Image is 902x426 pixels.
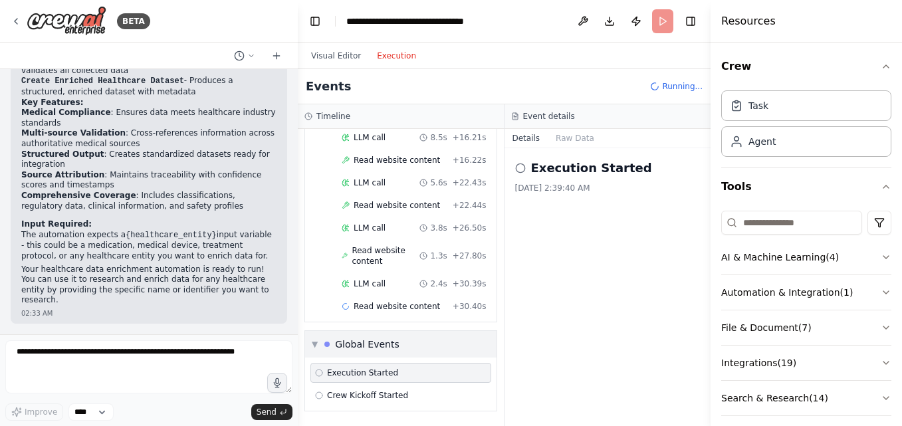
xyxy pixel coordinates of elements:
[25,407,57,417] span: Improve
[354,223,386,233] span: LLM call
[453,278,487,289] span: + 30.39s
[430,251,447,261] span: 1.3s
[303,48,369,64] button: Visual Editor
[548,129,602,148] button: Raw Data
[21,170,104,179] strong: Source Attribution
[681,12,700,31] button: Hide right sidebar
[21,265,277,306] p: Your healthcare data enrichment automation is ready to run! You can use it to research and enrich...
[453,251,487,261] span: + 27.80s
[21,76,184,86] code: Create Enriched Healthcare Dataset
[21,191,277,211] li: : Includes classifications, regulatory data, clinical information, and safety profiles
[327,390,408,401] span: Crew Kickoff Started
[306,12,324,31] button: Hide left sidebar
[354,177,386,188] span: LLM call
[306,77,351,96] h2: Events
[748,135,776,148] div: Agent
[21,128,126,138] strong: Multi-source Validation
[327,368,398,378] span: Execution Started
[430,223,447,233] span: 3.8s
[229,48,261,64] button: Switch to previous chat
[21,308,277,318] div: 02:33 AM
[352,245,419,266] span: Read website content
[721,346,891,380] button: Integrations(19)
[721,275,891,310] button: Automation & Integration(1)
[523,111,575,122] h3: Event details
[21,98,83,107] strong: Key Features:
[21,76,277,97] li: - Produces a structured, enriched dataset with metadata
[21,219,92,229] strong: Input Required:
[430,132,447,143] span: 8.5s
[748,99,768,112] div: Task
[515,183,701,193] div: [DATE] 2:39:40 AM
[21,191,136,200] strong: Comprehensive Coverage
[721,168,891,205] button: Tools
[453,223,487,233] span: + 26.50s
[721,85,891,167] div: Crew
[721,48,891,85] button: Crew
[453,177,487,188] span: + 22.43s
[453,132,487,143] span: + 16.21s
[531,159,652,177] h2: Execution Started
[721,381,891,415] button: Search & Research(14)
[453,155,487,165] span: + 16.22s
[354,200,440,211] span: Read website content
[335,338,399,351] div: Global Events
[267,373,287,393] button: Click to speak your automation idea
[5,403,63,421] button: Improve
[662,81,703,92] span: Running...
[21,128,277,149] li: : Cross-references information across authoritative medical sources
[453,301,487,312] span: + 30.40s
[721,240,891,274] button: AI & Machine Learning(4)
[21,170,277,191] li: : Maintains traceability with confidence scores and timestamps
[453,200,487,211] span: + 22.44s
[721,310,891,345] button: File & Document(7)
[430,278,447,289] span: 2.4s
[27,6,106,36] img: Logo
[21,150,277,170] li: : Creates standardized datasets ready for integration
[266,48,287,64] button: Start a new chat
[354,155,440,165] span: Read website content
[117,13,150,29] div: BETA
[21,230,277,262] p: The automation expects a input variable - this could be a medication, medical device, treatment p...
[369,48,424,64] button: Execution
[21,108,111,117] strong: Medical Compliance
[257,407,277,417] span: Send
[354,278,386,289] span: LLM call
[505,129,548,148] button: Details
[316,111,350,122] h3: Timeline
[354,132,386,143] span: LLM call
[126,231,217,240] code: {healthcare_entity}
[21,150,104,159] strong: Structured Output
[346,15,496,28] nav: breadcrumb
[21,108,277,128] li: : Ensures data meets healthcare industry standards
[354,301,440,312] span: Read website content
[251,404,292,420] button: Send
[721,13,776,29] h4: Resources
[430,177,447,188] span: 5.6s
[312,339,318,350] span: ▼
